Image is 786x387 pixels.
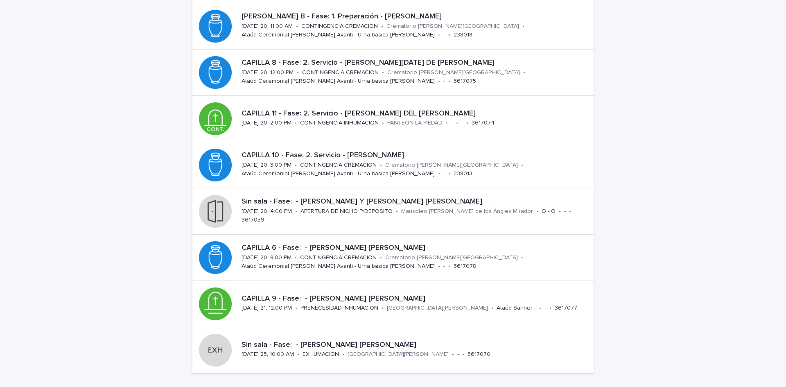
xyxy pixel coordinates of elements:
[192,188,594,235] a: Sin sala - Fase: - [PERSON_NAME] Y [PERSON_NAME] [PERSON_NAME][DATE] 20, 4:00 PM•APERTURA DE NICH...
[454,32,472,38] p: 238018
[564,208,566,215] p: -
[448,78,450,85] p: •
[300,208,393,215] p: APERTURA DE NICHO P/DEPOSITO
[295,162,297,169] p: •
[472,120,495,127] p: 3617074
[242,162,291,169] p: [DATE] 20, 3:00 PM
[192,327,594,373] a: Sin sala - Fase: - [PERSON_NAME] [PERSON_NAME][DATE] 25, 10:00 AM•EXHUMACION•[GEOGRAPHIC_DATA][PE...
[242,151,590,160] p: CAPILLA 10 - Fase: 2. Servicio - [PERSON_NAME]
[522,23,524,30] p: •
[438,32,440,38] p: •
[295,305,297,312] p: •
[242,244,590,253] p: CAPILLA 6 - Fase: - [PERSON_NAME] [PERSON_NAME]
[446,120,448,127] p: •
[242,12,590,21] p: [PERSON_NAME] B - Fase: 1. Preparación - [PERSON_NAME]
[342,351,344,358] p: •
[242,109,590,118] p: CAPILLA 11 - Fase: 2. Servicio - [PERSON_NAME] DEL [PERSON_NAME]
[242,263,435,270] p: Ataúd Ceremonial [PERSON_NAME] Avanti - Urna basica [PERSON_NAME]
[448,263,450,270] p: •
[555,305,577,312] p: 3617077
[443,263,445,270] p: -
[448,170,450,177] p: •
[295,120,297,127] p: •
[387,120,443,127] p: PANTEON LA PIEDAD
[448,32,450,38] p: •
[443,32,445,38] p: -
[451,120,453,127] p: -
[242,294,590,303] p: CAPILLA 9 - Fase: - [PERSON_NAME] [PERSON_NAME]
[242,305,292,312] p: [DATE] 21, 12:00 PM
[559,208,561,215] p: •
[242,254,291,261] p: [DATE] 20, 8:00 PM
[192,235,594,281] a: CAPILLA 6 - Fase: - [PERSON_NAME] [PERSON_NAME][DATE] 20, 8:00 PM•CONTINGENCIA CREMACION•Cremator...
[192,96,594,142] a: CAPILLA 11 - Fase: 2. Servicio - [PERSON_NAME] DEL [PERSON_NAME][DATE] 20, 2:00 PM•CONTINGENCIA I...
[468,351,490,358] p: 3617070
[438,170,440,177] p: •
[454,263,476,270] p: 3617078
[382,69,384,76] p: •
[192,50,594,96] a: CAPILLA 8 - Fase: 2. Servicio - [PERSON_NAME][DATE] DE [PERSON_NAME][DATE] 20, 12:00 PM•CONTINGEN...
[569,208,571,215] p: •
[242,120,291,127] p: [DATE] 20, 2:00 PM
[300,305,378,312] p: PRENECESIDAD INHUMACION
[544,305,546,312] p: -
[300,162,377,169] p: CONTINGENCIA CREMACION
[456,120,458,127] p: •
[295,254,297,261] p: •
[521,254,523,261] p: •
[385,162,518,169] p: Crematorio [PERSON_NAME][GEOGRAPHIC_DATA]
[387,69,520,76] p: Crematorio [PERSON_NAME][GEOGRAPHIC_DATA]
[192,142,594,188] a: CAPILLA 10 - Fase: 2. Servicio - [PERSON_NAME][DATE] 20, 3:00 PM•CONTINGENCIA CREMACION•Crematori...
[242,69,294,76] p: [DATE] 20, 12:00 PM
[521,162,523,169] p: •
[497,305,536,312] p: Ataúd Sanher -
[385,254,518,261] p: Crematorio [PERSON_NAME][GEOGRAPHIC_DATA]
[443,170,445,177] p: -
[242,351,294,358] p: [DATE] 25, 10:00 AM
[242,59,590,68] p: CAPILLA 8 - Fase: 2. Servicio - [PERSON_NAME][DATE] DE [PERSON_NAME]
[300,120,379,127] p: CONTINGENCIA INHUMACION
[457,351,459,358] p: -
[539,305,541,312] p: •
[438,263,440,270] p: •
[382,305,384,312] p: •
[491,305,493,312] p: •
[192,3,594,50] a: [PERSON_NAME] B - Fase: 1. Preparación - [PERSON_NAME][DATE] 20, 11:00 AM•CONTINGENCIA CREMACION•...
[295,208,297,215] p: •
[438,78,440,85] p: •
[301,23,378,30] p: CONTINGENCIA CREMACION
[300,254,377,261] p: CONTINGENCIA CREMACION
[302,69,379,76] p: CONTINGENCIA CREMACION
[454,78,476,85] p: 3617075
[381,23,383,30] p: •
[296,23,298,30] p: •
[348,351,449,358] p: [GEOGRAPHIC_DATA][PERSON_NAME]
[297,351,299,358] p: •
[242,197,590,206] p: Sin sala - Fase: - [PERSON_NAME] Y [PERSON_NAME] [PERSON_NAME]
[242,23,293,30] p: [DATE] 20, 11:00 AM
[386,23,519,30] p: Crematorio [PERSON_NAME][GEOGRAPHIC_DATA]
[454,170,472,177] p: 238013
[462,351,464,358] p: •
[380,162,382,169] p: •
[297,69,299,76] p: •
[387,305,488,312] p: [GEOGRAPHIC_DATA][PERSON_NAME]
[380,254,382,261] p: •
[242,341,590,350] p: Sin sala - Fase: - [PERSON_NAME] [PERSON_NAME]
[542,208,556,215] p: O - O
[536,208,538,215] p: •
[242,32,435,38] p: Ataúd Ceremonial [PERSON_NAME] Avanti - Urna basica [PERSON_NAME]
[466,120,468,127] p: •
[443,78,445,85] p: -
[303,351,339,358] p: EXHUMACION
[242,170,435,177] p: Ataúd Ceremonial [PERSON_NAME] Avanti - Urna basica [PERSON_NAME]
[242,208,292,215] p: [DATE] 20, 4:00 PM
[523,69,525,76] p: •
[396,208,398,215] p: •
[461,120,463,127] p: -
[452,351,454,358] p: •
[401,208,533,215] p: Mausoleo [PERSON_NAME] de los Ángles Mirador
[242,78,435,85] p: Ataúd Ceremonial [PERSON_NAME] Avanti - Urna basica [PERSON_NAME]
[192,281,594,327] a: CAPILLA 9 - Fase: - [PERSON_NAME] [PERSON_NAME][DATE] 21, 12:00 PM•PRENECESIDAD INHUMACION•[GEOGR...
[549,305,551,312] p: •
